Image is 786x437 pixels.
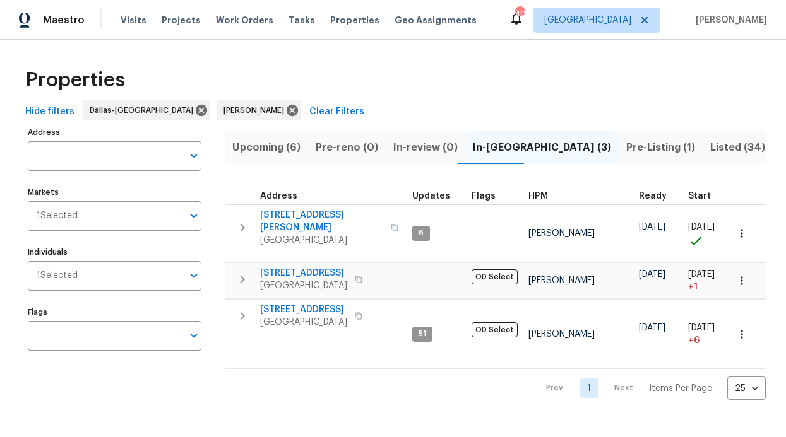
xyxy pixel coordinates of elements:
[649,382,712,395] p: Items Per Page
[260,209,383,234] span: [STREET_ADDRESS][PERSON_NAME]
[580,378,598,398] a: Goto page 1
[727,372,766,405] div: 25
[688,223,715,231] span: [DATE]
[316,139,378,156] span: Pre-reno (0)
[528,229,595,238] span: [PERSON_NAME]
[260,316,347,329] span: [GEOGRAPHIC_DATA]
[162,14,201,26] span: Projects
[683,300,727,369] td: Project started 6 days late
[43,14,85,26] span: Maestro
[472,322,518,337] span: OD Select
[309,104,364,120] span: Clear Filters
[528,330,595,339] span: [PERSON_NAME]
[223,104,289,117] span: [PERSON_NAME]
[626,139,695,156] span: Pre-Listing (1)
[534,376,766,400] nav: Pagination Navigation
[688,192,711,201] span: Start
[90,104,198,117] span: Dallas-[GEOGRAPHIC_DATA]
[260,279,347,292] span: [GEOGRAPHIC_DATA]
[414,228,429,238] span: 6
[639,192,667,201] span: Ready
[544,14,631,26] span: [GEOGRAPHIC_DATA]
[683,204,727,262] td: Project started on time
[121,14,146,26] span: Visits
[37,211,78,221] span: 1 Selected
[515,8,524,20] div: 40
[260,234,383,247] span: [GEOGRAPHIC_DATA]
[528,276,595,285] span: [PERSON_NAME]
[289,16,315,25] span: Tasks
[414,329,431,339] span: 51
[412,192,450,201] span: Updates
[28,308,201,316] label: Flags
[710,139,765,156] span: Listed (34)
[260,303,347,316] span: [STREET_ADDRESS]
[216,14,273,26] span: Work Orders
[25,74,125,86] span: Properties
[683,263,727,299] td: Project started 1 days late
[185,207,203,224] button: Open
[260,267,347,279] span: [STREET_ADDRESS]
[28,189,201,196] label: Markets
[260,192,297,201] span: Address
[330,14,379,26] span: Properties
[688,334,700,347] span: + 6
[304,100,369,124] button: Clear Filters
[37,271,78,281] span: 1 Selected
[217,100,301,120] div: [PERSON_NAME]
[639,223,665,231] span: [DATE]
[639,270,665,279] span: [DATE]
[688,192,722,201] div: Actual renovation start date
[688,281,698,293] span: + 1
[395,14,477,26] span: Geo Assignments
[528,192,548,201] span: HPM
[639,323,665,332] span: [DATE]
[185,327,203,344] button: Open
[472,192,496,201] span: Flags
[25,104,74,120] span: Hide filters
[688,270,715,279] span: [DATE]
[83,100,210,120] div: Dallas-[GEOGRAPHIC_DATA]
[28,129,201,136] label: Address
[185,147,203,165] button: Open
[688,323,715,332] span: [DATE]
[232,139,301,156] span: Upcoming (6)
[185,267,203,284] button: Open
[639,192,678,201] div: Earliest renovation start date (first business day after COE or Checkout)
[473,139,611,156] span: In-[GEOGRAPHIC_DATA] (3)
[28,248,201,256] label: Individuals
[472,269,518,284] span: OD Select
[691,14,767,26] span: [PERSON_NAME]
[20,100,80,124] button: Hide filters
[393,139,458,156] span: In-review (0)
